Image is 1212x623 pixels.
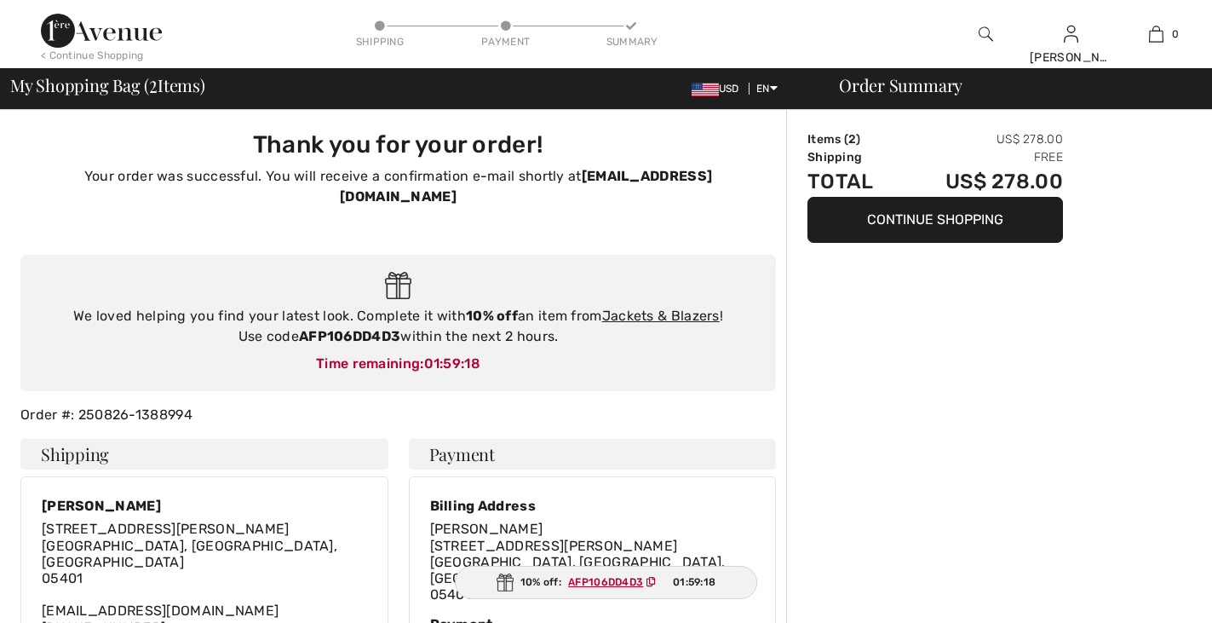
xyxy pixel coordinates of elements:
[149,72,158,95] span: 2
[602,308,720,324] a: Jackets & Blazers
[41,48,144,63] div: < Continue Shopping
[692,83,719,96] img: US Dollar
[430,498,755,514] div: Billing Address
[979,24,993,44] img: search the website
[42,521,337,586] span: [STREET_ADDRESS][PERSON_NAME] [GEOGRAPHIC_DATA], [GEOGRAPHIC_DATA], [GEOGRAPHIC_DATA] 05401
[568,576,643,588] ins: AFP106DD4D3
[1149,24,1163,44] img: My Bag
[807,130,899,148] td: Items ( )
[430,538,726,603] span: [STREET_ADDRESS][PERSON_NAME] [GEOGRAPHIC_DATA], [GEOGRAPHIC_DATA], [GEOGRAPHIC_DATA] 05401
[42,498,367,514] div: [PERSON_NAME]
[466,308,518,324] strong: 10% off
[354,34,405,49] div: Shipping
[385,272,411,300] img: Gift.svg
[673,574,715,590] span: 01:59:18
[606,34,658,49] div: Summary
[10,77,205,94] span: My Shopping Bag ( Items)
[819,77,1202,94] div: Order Summary
[899,130,1063,148] td: US$ 278.00
[409,439,777,470] h4: Payment
[480,34,531,49] div: Payment
[430,521,543,537] span: [PERSON_NAME]
[20,439,388,470] h4: Shipping
[37,306,759,347] div: We loved helping you find your latest look. Complete it with an item from ! Use code within the n...
[37,354,759,374] div: Time remaining:
[424,355,480,372] span: 01:59:18
[899,166,1063,197] td: US$ 278.00
[10,405,786,425] div: Order #: 250826-1388994
[807,166,899,197] td: Total
[848,132,856,147] span: 2
[1064,26,1078,42] a: Sign In
[807,197,1063,243] button: Continue Shopping
[1172,26,1179,42] span: 0
[340,168,712,205] strong: [EMAIL_ADDRESS][DOMAIN_NAME]
[31,166,766,207] p: Your order was successful. You will receive a confirmation e-mail shortly at
[497,574,514,591] img: Gift.svg
[455,566,758,599] div: 10% off:
[299,328,400,344] strong: AFP106DD4D3
[756,83,778,95] span: EN
[1030,49,1113,66] div: [PERSON_NAME]
[807,148,899,166] td: Shipping
[1114,24,1198,44] a: 0
[692,83,746,95] span: USD
[41,14,162,48] img: 1ère Avenue
[1064,24,1078,44] img: My Info
[31,130,766,159] h3: Thank you for your order!
[899,148,1063,166] td: Free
